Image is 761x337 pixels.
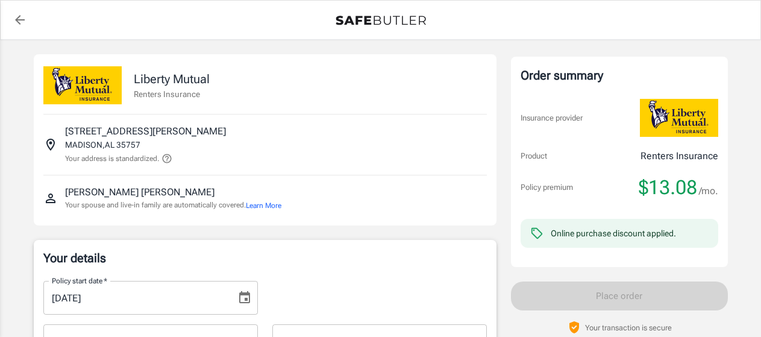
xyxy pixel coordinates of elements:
span: /mo. [699,183,718,200]
p: MADISON , AL 35757 [65,139,140,151]
svg: Insured address [43,137,58,152]
p: Product [521,150,547,162]
p: Renters Insurance [134,88,210,100]
p: Your spouse and live-in family are automatically covered. [65,200,281,211]
img: Liberty Mutual [640,99,718,137]
p: Your address is standardized. [65,153,159,164]
img: Back to quotes [336,16,426,25]
div: Online purchase discount applied. [551,227,676,239]
img: Liberty Mutual [43,66,122,104]
p: [PERSON_NAME] [PERSON_NAME] [65,185,215,200]
div: Order summary [521,66,718,84]
input: MM/DD/YYYY [43,281,228,315]
p: Your transaction is secure [585,322,672,333]
button: Learn More [246,200,281,211]
button: Choose date, selected date is Sep 13, 2025 [233,286,257,310]
p: Policy premium [521,181,573,194]
p: Renters Insurance [640,149,718,163]
p: Your details [43,250,487,266]
span: $13.08 [639,175,697,200]
a: back to quotes [8,8,32,32]
svg: Insured person [43,191,58,206]
p: Insurance provider [521,112,583,124]
p: [STREET_ADDRESS][PERSON_NAME] [65,124,226,139]
label: Policy start date [52,276,107,286]
p: Liberty Mutual [134,70,210,88]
